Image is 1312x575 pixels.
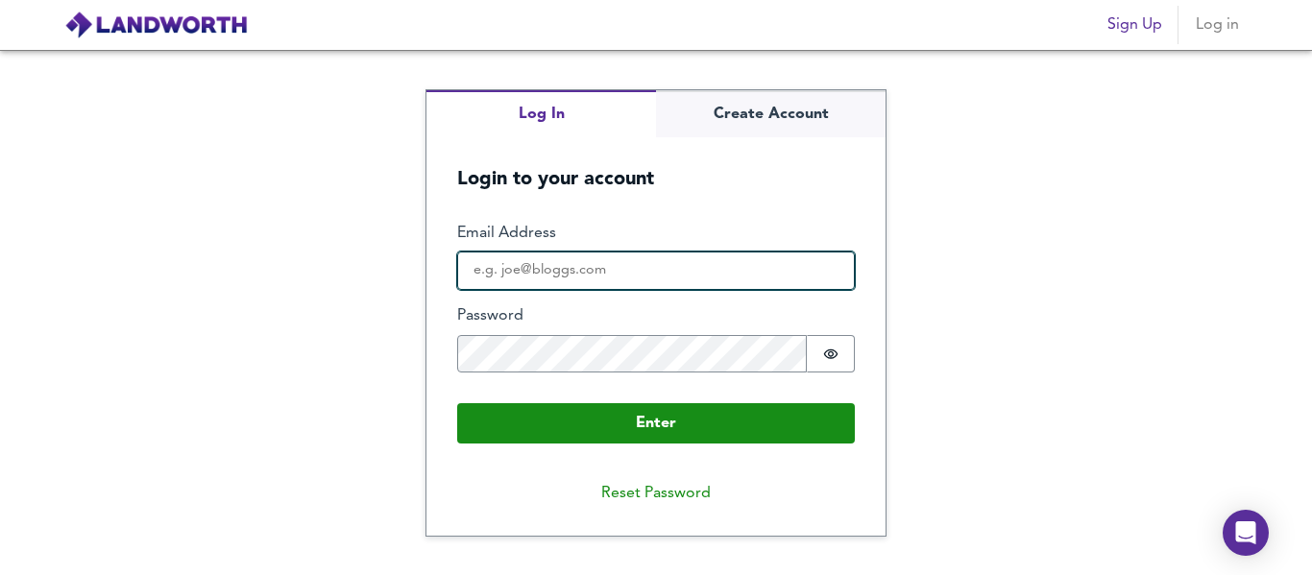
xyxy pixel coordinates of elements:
[1100,6,1170,44] button: Sign Up
[1194,12,1240,38] span: Log in
[457,305,855,327] label: Password
[1186,6,1248,44] button: Log in
[457,252,855,290] input: e.g. joe@bloggs.com
[807,335,855,373] button: Show password
[656,90,886,137] button: Create Account
[457,403,855,443] button: Enter
[426,137,886,192] h5: Login to your account
[586,474,726,513] button: Reset Password
[1107,12,1162,38] span: Sign Up
[426,90,656,137] button: Log In
[457,223,855,245] label: Email Address
[1223,510,1269,556] div: Open Intercom Messenger
[64,11,248,39] img: logo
